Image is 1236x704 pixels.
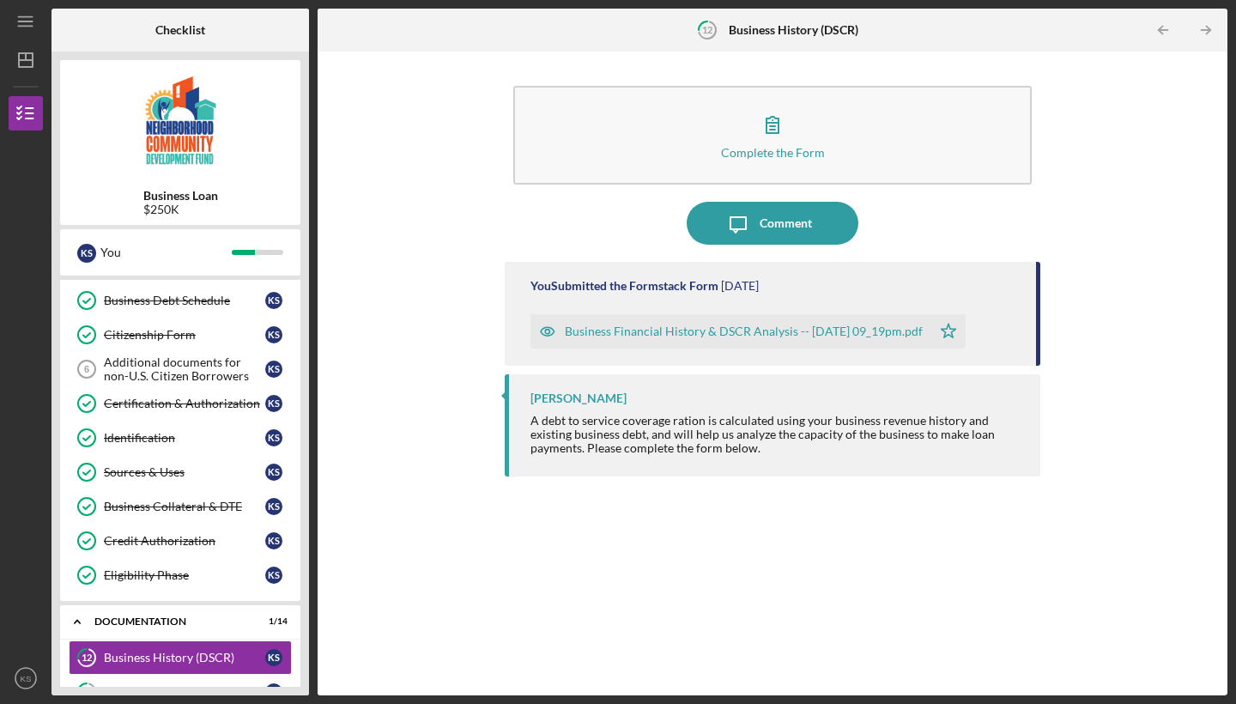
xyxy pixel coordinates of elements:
[104,397,265,410] div: Certification & Authorization
[104,465,265,479] div: Sources & Uses
[104,355,265,383] div: Additional documents for non-U.S. Citizen Borrowers
[265,683,282,701] div: K S
[530,314,966,349] button: Business Financial History & DSCR Analysis -- [DATE] 09_19pm.pdf
[69,352,292,386] a: 6Additional documents for non-U.S. Citizen BorrowersKS
[94,616,245,627] div: documentation
[104,431,265,445] div: Identification
[513,86,1032,185] button: Complete the Form
[69,386,292,421] a: Certification & AuthorizationKS
[69,524,292,558] a: Credit AuthorizationKS
[69,640,292,675] a: 12Business History (DSCR)KS
[687,202,858,245] button: Comment
[69,489,292,524] a: Business Collateral & DTEKS
[721,279,759,293] time: 2025-07-12 01:19
[143,189,218,203] b: Business Loan
[530,414,1023,455] div: A debt to service coverage ration is calculated using your business revenue history and existing ...
[69,421,292,455] a: IdentificationKS
[265,292,282,309] div: K S
[530,279,718,293] div: You Submitted the Formstack Form
[265,361,282,378] div: K S
[265,532,282,549] div: K S
[265,395,282,412] div: K S
[530,391,627,405] div: [PERSON_NAME]
[84,364,89,374] tspan: 6
[265,649,282,666] div: K S
[100,238,232,267] div: You
[104,294,265,307] div: Business Debt Schedule
[60,69,300,172] img: Product logo
[702,24,712,35] tspan: 12
[77,244,96,263] div: K S
[69,558,292,592] a: Eligibility PhaseKS
[69,455,292,489] a: Sources & UsesKS
[69,283,292,318] a: Business Debt ScheduleKS
[9,661,43,695] button: KS
[760,202,812,245] div: Comment
[155,23,205,37] b: Checklist
[104,651,265,665] div: Business History (DSCR)
[265,326,282,343] div: K S
[265,567,282,584] div: K S
[265,464,282,481] div: K S
[21,674,32,683] text: KS
[104,534,265,548] div: Credit Authorization
[257,616,288,627] div: 1 / 14
[104,500,265,513] div: Business Collateral & DTE
[565,325,923,338] div: Business Financial History & DSCR Analysis -- [DATE] 09_19pm.pdf
[104,568,265,582] div: Eligibility Phase
[69,318,292,352] a: Citizenship FormKS
[82,687,92,698] tspan: 13
[82,652,92,664] tspan: 12
[265,429,282,446] div: K S
[729,23,858,37] b: Business History (DSCR)
[265,498,282,515] div: K S
[721,146,825,159] div: Complete the Form
[104,685,265,699] div: Start-up Business Overview
[143,203,218,216] div: $250K
[104,328,265,342] div: Citizenship Form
